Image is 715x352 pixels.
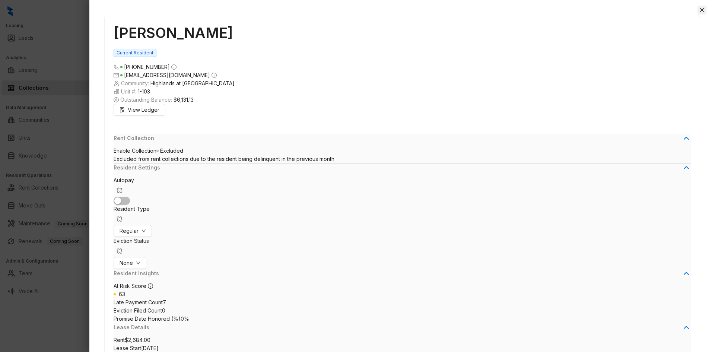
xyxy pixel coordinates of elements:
[114,283,146,289] span: At Risk Score
[171,64,177,70] span: info-circle
[114,96,691,104] span: Outstanding Balance:
[181,315,189,322] span: 0%
[162,307,165,314] span: 0
[142,229,146,233] span: down
[163,299,166,305] span: 7
[114,73,119,78] span: mail
[120,227,139,235] span: Regular
[114,134,682,142] span: Rent Collection
[114,49,156,57] span: Current Resident
[114,97,119,102] span: dollar
[114,257,146,269] button: Nonedown
[128,106,159,114] span: View Ledger
[114,156,334,162] span: Excluded from rent collections due to the resident being delinquent in the previous month
[125,337,150,343] span: $2,684.00
[114,345,141,351] span: Lease Start
[114,299,163,305] span: Late Payment Count
[114,89,120,95] img: building-icon
[120,259,133,267] span: None
[114,148,156,154] span: Enable Collection
[114,88,691,96] span: Unit #:
[150,79,235,88] span: Highlands at [GEOGRAPHIC_DATA]
[114,134,691,147] div: Rent Collection
[699,7,705,13] span: close
[114,64,119,70] span: phone
[697,6,706,15] button: Close
[119,291,125,297] span: 63
[114,164,691,176] div: Resident Settings
[174,96,194,104] span: $6,131.13
[138,88,150,96] span: 1-103
[148,283,153,289] span: info-circle
[114,323,682,332] span: Lease Details
[114,79,691,88] span: Community:
[114,315,181,322] span: Promise Date Honored (%)
[114,237,691,257] div: Eviction Status
[114,323,691,336] div: Lease Details
[114,176,691,196] div: Autopay
[114,164,682,172] span: Resident Settings
[114,269,682,278] span: Resident Insights
[114,337,125,343] span: Rent
[114,205,691,225] div: Resident Type
[114,104,165,116] button: View Ledger
[124,64,170,70] span: [PHONE_NUMBER]
[114,269,691,282] div: Resident Insights
[120,107,125,112] span: file-search
[114,24,691,41] h1: [PERSON_NAME]
[136,261,140,265] span: down
[114,80,120,86] img: building-icon
[212,73,217,78] span: info-circle
[141,345,159,351] span: [DATE]
[156,148,183,154] span: Excluded
[114,307,162,314] span: Eviction Filed Count
[124,72,210,78] span: [EMAIL_ADDRESS][DOMAIN_NAME]
[114,225,152,237] button: Regulardown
